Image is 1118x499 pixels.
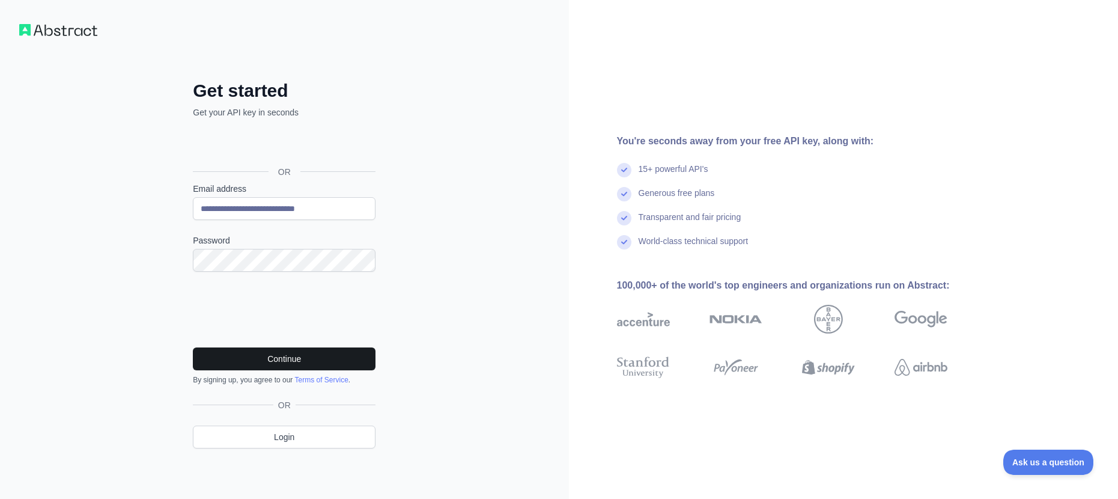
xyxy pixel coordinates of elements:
img: check mark [617,163,631,177]
div: Transparent and fair pricing [639,211,741,235]
span: OR [269,166,300,178]
h2: Get started [193,80,375,102]
label: Email address [193,183,375,195]
a: Terms of Service [294,376,348,384]
div: Generous free plans [639,187,715,211]
button: Continue [193,347,375,370]
img: check mark [617,211,631,225]
div: 15+ powerful API's [639,163,708,187]
img: shopify [802,354,855,381]
a: Login [193,426,375,448]
iframe: reCAPTCHA [193,286,375,333]
img: accenture [617,305,670,334]
span: OR [273,399,296,411]
img: bayer [814,305,843,334]
iframe: Sign in with Google Button [187,132,379,158]
img: google [895,305,947,334]
img: check mark [617,235,631,249]
img: check mark [617,187,631,201]
img: airbnb [895,354,947,381]
iframe: Toggle Customer Support [1003,450,1094,475]
p: Get your API key in seconds [193,106,375,118]
img: payoneer [709,354,762,381]
img: nokia [709,305,762,334]
div: 100,000+ of the world's top engineers and organizations run on Abstract: [617,278,986,293]
label: Password [193,234,375,246]
div: World-class technical support [639,235,749,259]
img: Workflow [19,24,97,36]
div: By signing up, you agree to our . [193,375,375,385]
div: You're seconds away from your free API key, along with: [617,134,986,148]
img: stanford university [617,354,670,381]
